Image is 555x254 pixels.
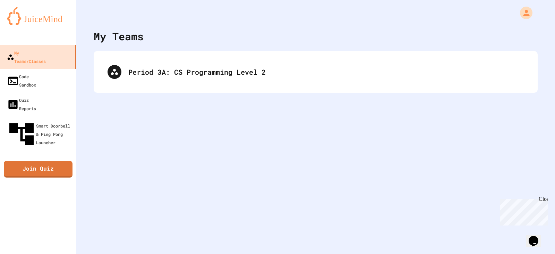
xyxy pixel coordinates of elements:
[4,161,72,178] a: Join Quiz
[513,5,534,21] div: My Account
[7,72,36,89] div: Code Sandbox
[7,49,46,65] div: My Teams/Classes
[7,7,69,25] img: logo-orange.svg
[3,3,48,44] div: Chat with us now!Close
[128,67,524,77] div: Period 3A: CS Programming Level 2
[7,96,36,113] div: Quiz Reports
[94,28,144,44] div: My Teams
[101,58,531,86] div: Period 3A: CS Programming Level 2
[526,226,548,247] iframe: chat widget
[497,196,548,226] iframe: chat widget
[7,120,74,149] div: Smart Doorbell & Ping Pong Launcher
